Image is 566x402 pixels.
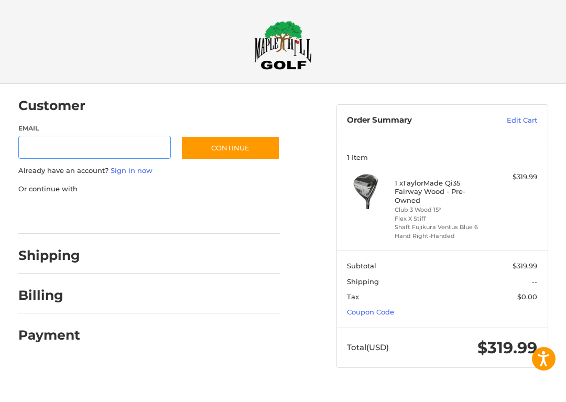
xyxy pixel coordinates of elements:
[347,308,394,316] a: Coupon Code
[347,342,389,352] span: Total (USD)
[18,166,280,176] p: Already have an account?
[18,97,85,114] h2: Customer
[254,20,312,70] img: Maple Hill Golf
[15,204,93,223] iframe: PayPal-paypal
[395,205,487,214] li: Club 3 Wood 15°
[347,115,476,126] h3: Order Summary
[395,179,487,204] h4: 1 x TaylorMade Qi35 Fairway Wood - Pre-Owned
[18,184,280,194] p: Or continue with
[513,262,537,270] span: $319.99
[181,136,280,160] button: Continue
[18,327,80,343] h2: Payment
[18,124,171,133] label: Email
[347,277,379,286] span: Shipping
[476,115,537,126] a: Edit Cart
[347,292,359,301] span: Tax
[347,153,537,161] h3: 1 Item
[477,338,537,357] span: $319.99
[395,232,487,241] li: Hand Right-Handed
[395,214,487,223] li: Flex X Stiff
[532,277,537,286] span: --
[104,204,182,223] iframe: PayPal-paylater
[347,262,376,270] span: Subtotal
[18,247,80,264] h2: Shipping
[111,166,153,175] a: Sign in now
[517,292,537,301] span: $0.00
[489,172,537,182] div: $319.99
[395,223,487,232] li: Shaft Fujikura Ventus Blue 6
[18,287,80,303] h2: Billing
